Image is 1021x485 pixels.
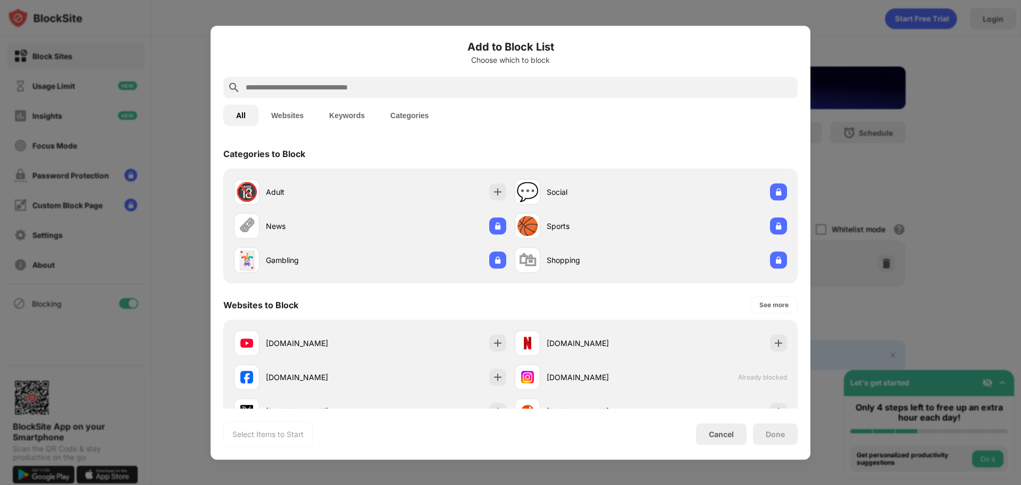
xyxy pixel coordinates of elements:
[266,254,370,266] div: Gambling
[240,371,253,383] img: favicons
[223,104,258,126] button: All
[766,430,785,438] div: Done
[759,299,789,310] div: See more
[316,104,378,126] button: Keywords
[547,186,651,198] div: Social
[516,215,539,237] div: 🏀
[547,406,651,417] div: [DOMAIN_NAME]
[232,429,304,439] div: Select Items to Start
[236,249,258,271] div: 🃏
[223,299,298,310] div: Websites to Block
[521,405,534,417] img: favicons
[738,373,787,381] span: Already blocked
[547,254,651,266] div: Shopping
[518,249,537,271] div: 🛍
[258,104,316,126] button: Websites
[709,430,734,439] div: Cancel
[223,38,798,54] h6: Add to Block List
[521,371,534,383] img: favicons
[223,55,798,64] div: Choose which to block
[266,338,370,349] div: [DOMAIN_NAME]
[547,338,651,349] div: [DOMAIN_NAME]
[547,220,651,232] div: Sports
[521,336,534,349] img: favicons
[228,81,240,94] img: search.svg
[378,104,441,126] button: Categories
[236,181,258,203] div: 🔞
[516,181,539,203] div: 💬
[240,405,253,417] img: favicons
[240,336,253,349] img: favicons
[266,372,370,383] div: [DOMAIN_NAME]
[547,372,651,383] div: [DOMAIN_NAME]
[266,220,370,232] div: News
[238,215,256,237] div: 🗞
[266,406,370,417] div: [DOMAIN_NAME]
[266,186,370,198] div: Adult
[223,148,305,159] div: Categories to Block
